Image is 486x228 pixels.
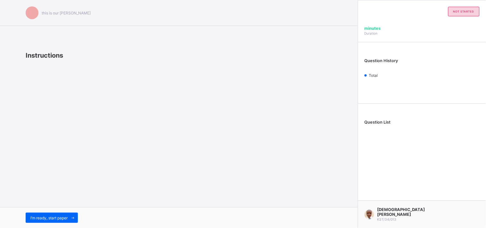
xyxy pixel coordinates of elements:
span: KST/34/013 [377,217,397,221]
span: I’m ready, start paper [30,216,68,220]
span: [DEMOGRAPHIC_DATA][PERSON_NAME] [377,207,433,217]
span: Question History [365,58,398,63]
span: minutes [365,26,381,31]
span: not started [453,10,474,13]
span: Instructions [26,52,63,59]
span: Question List [365,120,391,125]
span: this is our [PERSON_NAME] [42,11,91,15]
span: Total [369,73,378,78]
span: Duration [365,31,378,35]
